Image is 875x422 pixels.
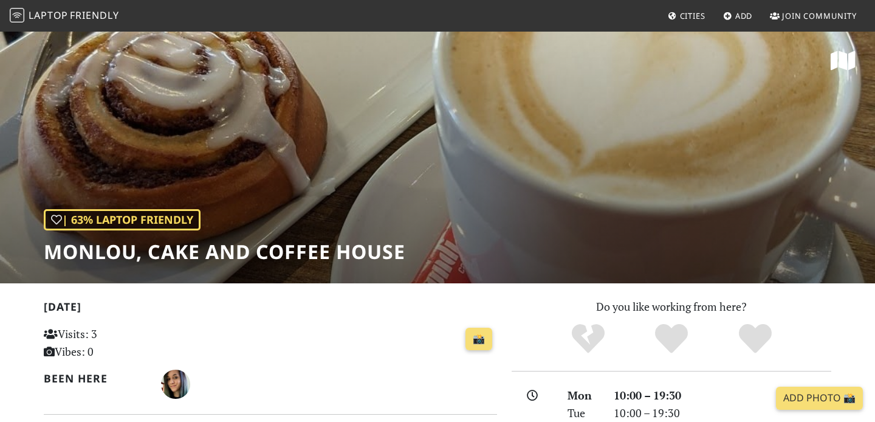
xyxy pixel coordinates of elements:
div: No [546,322,630,356]
img: 4334-sonia.jpg [161,370,190,399]
a: Add [718,5,758,27]
span: Add [735,10,753,21]
div: 10:00 – 19:30 [606,387,839,404]
span: Laptop [29,9,68,22]
span: Sonia Santos [161,376,190,390]
a: Add Photo 📸 [776,387,863,410]
h2: [DATE] [44,300,497,318]
span: Cities [680,10,705,21]
span: Join Community [782,10,857,21]
div: Yes [630,322,713,356]
div: Definitely! [713,322,797,356]
div: | 63% Laptop Friendly [44,209,201,230]
a: LaptopFriendly LaptopFriendly [10,5,119,27]
div: Mon [560,387,606,404]
div: Tue [560,404,606,422]
a: 📸 [465,328,492,351]
h1: Monlou, Cake and Coffee House [44,240,405,263]
p: Visits: 3 Vibes: 0 [44,325,185,361]
p: Do you like working from here? [512,298,831,316]
h2: Been here [44,372,146,385]
a: Cities [663,5,710,27]
img: LaptopFriendly [10,8,24,22]
span: Friendly [70,9,118,22]
div: 10:00 – 19:30 [606,404,839,422]
a: Join Community [765,5,862,27]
